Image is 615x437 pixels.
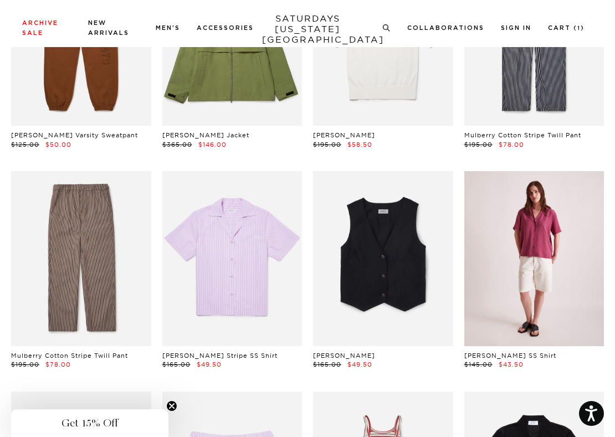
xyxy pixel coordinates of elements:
[162,361,191,368] span: $165.00
[198,141,227,148] span: $146.00
[45,141,71,148] span: $50.00
[162,352,278,359] a: [PERSON_NAME] Stripe SS Shirt
[548,25,585,31] a: Cart (1)
[347,361,372,368] span: $49.50
[11,131,138,139] a: [PERSON_NAME] Varsity Sweatpant
[156,25,180,31] a: Men's
[11,352,128,359] a: Mulberry Cotton Stripe Twill Pant
[162,131,249,139] a: [PERSON_NAME] Jacket
[499,361,524,368] span: $43.50
[197,25,254,31] a: Accessories
[464,361,493,368] span: $145.00
[499,141,524,148] span: $78.00
[464,131,581,139] a: Mulberry Cotton Stripe Twill Pant
[313,131,375,139] a: [PERSON_NAME]
[501,25,531,31] a: Sign In
[464,352,556,359] a: [PERSON_NAME] SS Shirt
[166,400,177,412] button: Close teaser
[88,20,129,36] a: New Arrivals
[464,141,493,148] span: $195.00
[22,20,58,36] a: Archive Sale
[577,26,581,31] small: 1
[262,13,353,45] a: SATURDAYS[US_STATE][GEOGRAPHIC_DATA]
[45,361,71,368] span: $78.00
[313,141,341,148] span: $195.00
[313,361,341,368] span: $165.00
[197,361,222,368] span: $49.50
[61,417,118,430] span: Get 15% Off
[11,409,168,437] div: Get 15% OffClose teaser
[162,141,192,148] span: $365.00
[407,25,484,31] a: Collaborations
[11,141,39,148] span: $125.00
[11,361,39,368] span: $195.00
[313,352,375,359] a: [PERSON_NAME]
[347,141,372,148] span: $58.50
